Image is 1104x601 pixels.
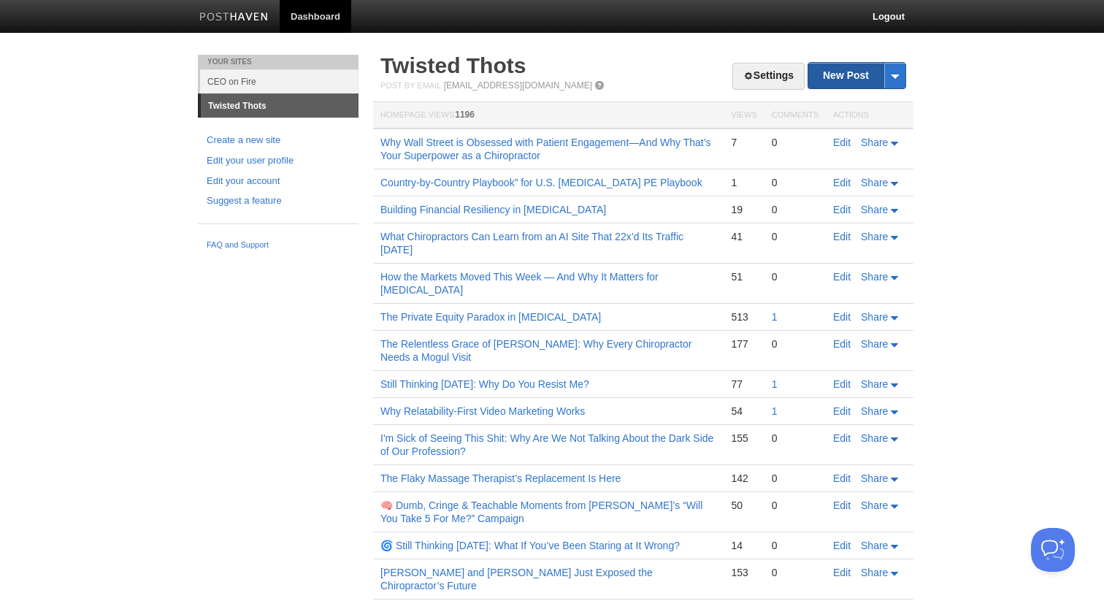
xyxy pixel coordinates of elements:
span: Share [861,540,888,551]
div: 0 [772,499,819,512]
span: Share [861,567,888,578]
div: 51 [731,270,756,283]
a: Edit [833,338,851,350]
div: 0 [772,270,819,283]
div: 0 [772,203,819,216]
div: 153 [731,566,756,579]
div: 0 [772,230,819,243]
a: 1 [772,311,778,323]
div: 1 [731,176,756,189]
div: 7 [731,136,756,149]
a: Edit [833,137,851,148]
span: Share [861,271,888,283]
a: CEO on Fire [200,69,359,93]
li: Your Sites [198,55,359,69]
a: Edit [833,378,851,390]
div: 513 [731,310,756,324]
div: 142 [731,472,756,485]
a: Still Thinking [DATE]: Why Do You Resist Me? [380,378,589,390]
span: Post by Email [380,81,441,90]
div: 0 [772,539,819,552]
a: 1 [772,378,778,390]
a: Edit [833,432,851,444]
span: Share [861,499,888,511]
div: 0 [772,432,819,445]
div: 0 [772,176,819,189]
div: 0 [772,136,819,149]
a: Twisted Thots [380,53,526,77]
a: Edit [833,204,851,215]
a: Edit [833,567,851,578]
a: Why Relatability-First Video Marketing Works [380,405,585,417]
a: The Private Equity Paradox in [MEDICAL_DATA] [380,311,601,323]
a: Edit [833,231,851,242]
a: Edit your user profile [207,153,350,169]
a: 1 [772,405,778,417]
a: 🌀 Still Thinking [DATE]: What If You’ve Been Staring at It Wrong? [380,540,680,551]
div: 0 [772,566,819,579]
div: 155 [731,432,756,445]
a: How the Markets Moved This Week — And Why It Matters for [MEDICAL_DATA] [380,271,659,296]
a: FAQ and Support [207,239,350,252]
a: Why Wall Street is Obsessed with Patient Engagement—And Why That’s Your Superpower as a Chiropractor [380,137,711,161]
span: Share [861,311,888,323]
a: The Relentless Grace of [PERSON_NAME]: Why Every Chiropractor Needs a Mogul Visit [380,338,691,363]
th: Comments [764,102,826,129]
a: Suggest a feature [207,194,350,209]
span: Share [861,231,888,242]
span: Share [861,137,888,148]
span: 1196 [455,110,475,120]
span: Share [861,472,888,484]
th: Homepage Views [373,102,724,129]
a: New Post [808,63,905,88]
a: [PERSON_NAME] and [PERSON_NAME] Just Exposed the Chiropractor’s Future [380,567,653,592]
div: 54 [731,405,756,418]
a: Edit your account [207,174,350,189]
div: 50 [731,499,756,512]
a: Edit [833,499,851,511]
div: 177 [731,337,756,351]
a: Edit [833,177,851,188]
a: Settings [732,63,805,90]
a: Edit [833,271,851,283]
a: The Flaky Massage Therapist’s Replacement Is Here [380,472,621,484]
span: Share [861,338,888,350]
th: Actions [826,102,913,129]
a: 🧠 Dumb, Cringe & Teachable Moments from [PERSON_NAME]’s “Will You Take 5 For Me?” Campaign [380,499,702,524]
span: Share [861,204,888,215]
a: Edit [833,472,851,484]
span: Share [861,177,888,188]
div: 19 [731,203,756,216]
a: Country-by-Country Playbook” for U.S. [MEDICAL_DATA] PE Playbook [380,177,702,188]
a: Building Financial Resiliency in [MEDICAL_DATA] [380,204,606,215]
img: Posthaven-bar [199,12,269,23]
span: Share [861,378,888,390]
a: Edit [833,405,851,417]
span: Share [861,405,888,417]
iframe: Help Scout Beacon - Open [1031,528,1075,572]
div: 14 [731,539,756,552]
th: Views [724,102,764,129]
a: Edit [833,540,851,551]
div: 41 [731,230,756,243]
span: Share [861,432,888,444]
a: Twisted Thots [201,94,359,118]
a: Edit [833,311,851,323]
a: What Chiropractors Can Learn from an AI Site That 22x’d Its Traffic [DATE] [380,231,683,256]
a: [EMAIL_ADDRESS][DOMAIN_NAME] [444,80,592,91]
div: 77 [731,378,756,391]
a: I'm Sick of Seeing This Shit: Why Are We Not Talking About the Dark Side of Our Profession? [380,432,713,457]
div: 0 [772,472,819,485]
a: Create a new site [207,133,350,148]
div: 0 [772,337,819,351]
